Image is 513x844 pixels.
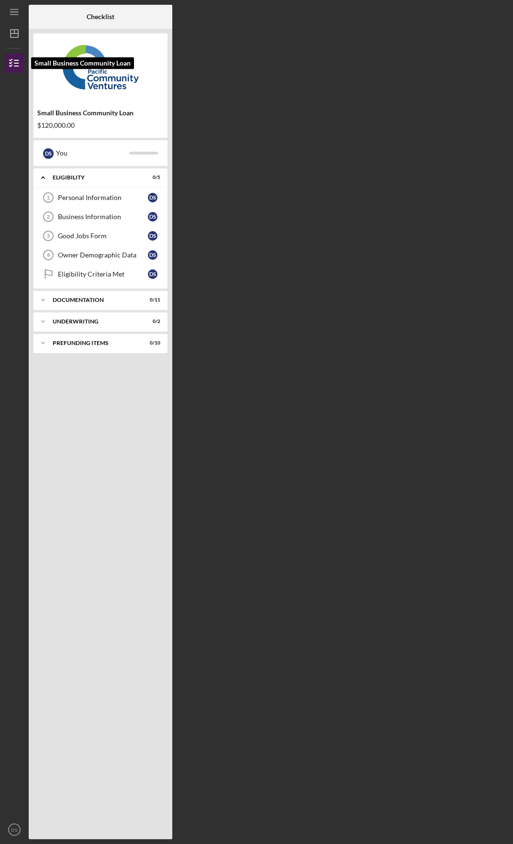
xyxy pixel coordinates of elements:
[58,213,148,221] div: Business Information
[148,269,157,279] div: D S
[143,175,160,180] div: 0 / 5
[148,193,157,202] div: D S
[53,175,136,180] div: Eligibility
[5,820,24,839] button: DS
[37,109,164,117] div: Small Business Community Loan
[143,297,160,303] div: 0 / 11
[53,297,136,303] div: Documentation
[148,212,157,222] div: D S
[37,122,164,129] div: $120,000.00
[38,226,163,245] a: 3Good Jobs FormDS
[143,340,160,346] div: 0 / 10
[47,214,50,220] tspan: 2
[53,340,136,346] div: Prefunding Items
[38,188,163,207] a: 1Personal InformationDS
[148,250,157,260] div: D S
[58,270,148,278] div: Eligibility Criteria Met
[47,195,50,200] tspan: 1
[43,148,54,159] div: D S
[58,251,148,259] div: Owner Demographic Data
[38,245,163,265] a: 4Owner Demographic DataDS
[47,233,50,239] tspan: 3
[58,194,148,201] div: Personal Information
[56,145,129,161] div: You
[58,232,148,240] div: Good Jobs Form
[11,827,17,833] text: DS
[148,231,157,241] div: D S
[53,319,136,324] div: Underwriting
[87,13,114,21] b: Checklist
[38,265,163,284] a: Eligibility Criteria MetDS
[33,38,167,96] img: Product logo
[47,252,50,258] tspan: 4
[143,319,160,324] div: 0 / 2
[38,207,163,226] a: 2Business InformationDS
